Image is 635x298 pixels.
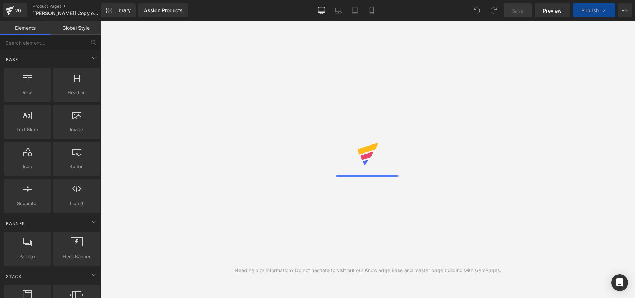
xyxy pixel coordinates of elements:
a: Global Style [51,21,101,35]
div: Assign Products [144,8,183,13]
button: Redo [487,3,501,17]
a: Tablet [347,3,363,17]
span: [[PERSON_NAME]] Copy of Copy of [DATE] | AntiAging | Scarcity [32,10,99,16]
span: Liquid [55,200,98,207]
div: v6 [14,6,23,15]
a: Desktop [313,3,330,17]
span: Button [55,163,98,170]
span: Preview [543,7,562,14]
div: Need help or information? Do not hesitate to visit out our Knowledge Base and master page buildin... [235,267,501,274]
span: Heading [55,89,98,96]
span: Library [114,7,131,14]
span: Hero Banner [55,253,98,260]
span: Parallax [6,253,48,260]
span: Image [55,126,98,133]
button: More [618,3,632,17]
button: Publish [573,3,615,17]
span: Base [5,56,19,63]
a: Product Pages [32,3,113,9]
span: Icon [6,163,48,170]
span: Row [6,89,48,96]
div: Open Intercom Messenger [611,274,628,291]
span: Publish [581,8,599,13]
a: v6 [3,3,27,17]
span: Save [512,7,523,14]
a: New Library [101,3,136,17]
a: Laptop [330,3,347,17]
button: Undo [470,3,484,17]
a: Mobile [363,3,380,17]
span: Text Block [6,126,48,133]
span: Separator [6,200,48,207]
span: Banner [5,220,26,227]
span: Stack [5,273,22,280]
a: Preview [535,3,570,17]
